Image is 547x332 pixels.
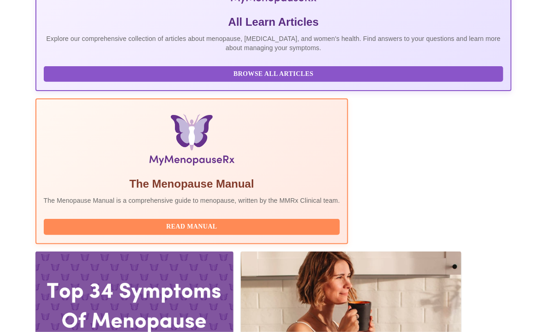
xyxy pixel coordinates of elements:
[44,69,506,77] a: Browse All Articles
[44,34,504,52] p: Explore our comprehensive collection of articles about menopause, [MEDICAL_DATA], and women's hea...
[53,69,495,80] span: Browse All Articles
[44,15,504,29] h5: All Learn Articles
[44,222,343,230] a: Read Manual
[44,219,340,235] button: Read Manual
[44,66,504,82] button: Browse All Articles
[91,114,293,169] img: Menopause Manual
[44,177,340,191] h5: The Menopause Manual
[53,221,331,233] span: Read Manual
[44,196,340,205] p: The Menopause Manual is a comprehensive guide to menopause, written by the MMRx Clinical team.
